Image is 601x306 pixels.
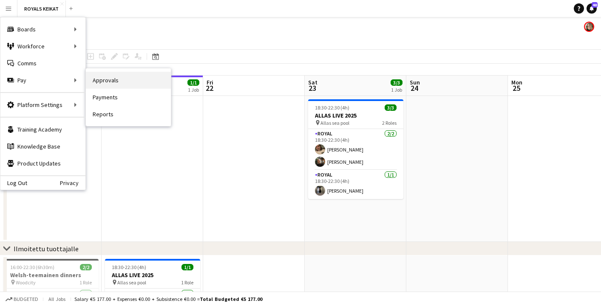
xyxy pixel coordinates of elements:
h3: ALLAS LIVE 2025 [105,271,200,279]
div: Platform Settings [0,96,85,113]
a: Reports [86,106,171,123]
span: 1/1 [187,79,199,86]
span: Mon [511,79,522,86]
span: 18:30-22:30 (4h) [112,264,146,270]
a: Knowledge Base [0,138,85,155]
a: Training Academy [0,121,85,138]
div: Boards [0,21,85,38]
div: Workforce [0,38,85,55]
span: Allas sea pool [117,279,146,286]
span: Sat [308,79,318,86]
span: 2 Roles [382,120,397,126]
a: Approvals [86,72,171,89]
a: Comms [0,55,85,72]
span: 48 [592,2,598,8]
span: Allas sea pool [320,120,349,126]
span: 18:30-22:30 (4h) [315,104,349,111]
span: 23 [307,83,318,93]
button: Budgeted [4,295,40,304]
app-card-role: Royal2/218:30-22:30 (4h)[PERSON_NAME][PERSON_NAME] [308,129,403,170]
span: 1/1 [181,264,193,270]
a: Product Updates [0,155,85,172]
span: Woodcity [16,279,36,286]
a: Log Out [0,180,27,186]
h3: ALLAS LIVE 2025 [308,112,403,119]
span: 1 Role [181,279,193,286]
a: Payments [86,89,171,106]
app-card-role: Royal1/118:30-22:30 (4h)[PERSON_NAME] [308,170,403,199]
span: Sun [410,79,420,86]
div: 1 Job [188,87,199,93]
div: Salary €5 177.00 + Expenses €0.00 + Subsistence €0.00 = [74,296,262,302]
a: 48 [587,3,597,14]
span: All jobs [47,296,67,302]
button: ROYALS KEIKAT [17,0,66,17]
span: 3/3 [385,104,397,111]
a: Privacy [60,180,85,186]
span: Total Budgeted €5 177.00 [200,296,262,302]
span: 22 [205,83,213,93]
span: Budgeted [14,296,38,302]
div: Ilmoitettu tuottajalle [14,244,79,253]
div: 1 Job [391,87,402,93]
span: 2/2 [80,264,92,270]
span: 24 [408,83,420,93]
span: Fri [207,79,213,86]
span: 25 [510,83,522,93]
app-user-avatar: Pauliina Aalto [584,22,594,32]
app-job-card: 18:30-22:30 (4h)3/3ALLAS LIVE 2025 Allas sea pool2 RolesRoyal2/218:30-22:30 (4h)[PERSON_NAME][PER... [308,99,403,199]
h3: Welsh-teemainen dinners [3,271,99,279]
span: 16:00-22:30 (6h30m) [10,264,54,270]
div: Pay [0,72,85,89]
span: 3/3 [391,79,403,86]
span: 1 Role [79,279,92,286]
